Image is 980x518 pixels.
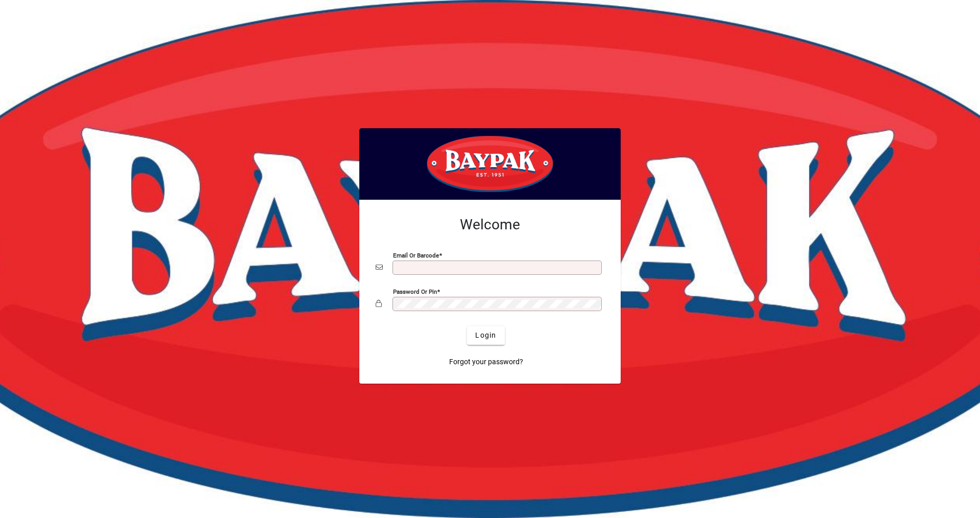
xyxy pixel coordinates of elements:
[449,357,523,367] span: Forgot your password?
[393,288,437,295] mat-label: Password or Pin
[475,330,496,341] span: Login
[467,326,504,345] button: Login
[393,251,439,258] mat-label: Email or Barcode
[376,216,604,233] h2: Welcome
[445,353,527,371] a: Forgot your password?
